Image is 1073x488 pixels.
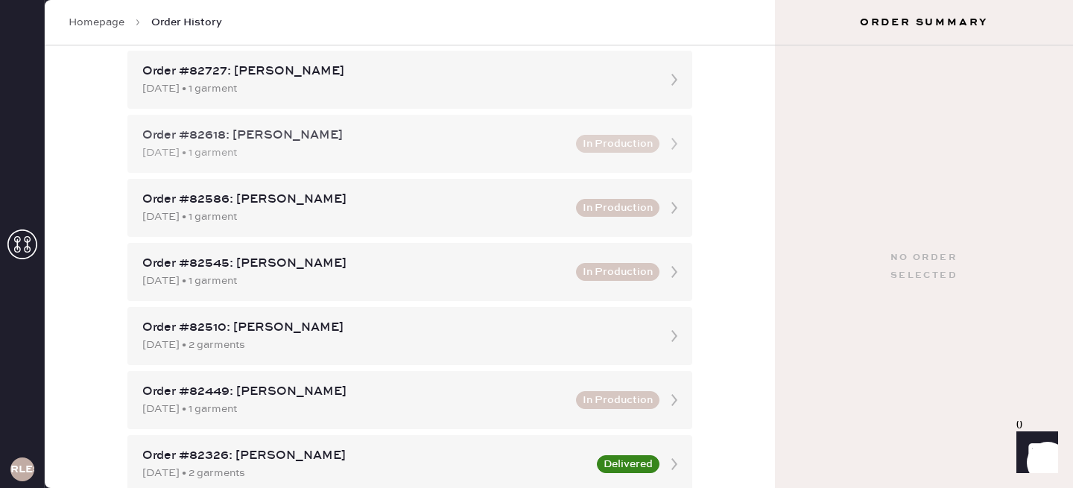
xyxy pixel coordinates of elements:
button: In Production [576,199,659,217]
div: Order #82586: [PERSON_NAME] [142,191,567,209]
span: Order History [151,15,222,30]
h3: RLESA [10,464,34,475]
div: [DATE] • 1 garment [142,209,567,225]
div: Order #82326: [PERSON_NAME] [142,447,588,465]
div: [DATE] • 1 garment [142,401,567,417]
div: [DATE] • 1 garment [142,80,651,97]
div: No order selected [890,249,958,285]
button: In Production [576,135,659,153]
div: Order #82727: [PERSON_NAME] [142,63,651,80]
button: Delivered [597,455,659,473]
div: [DATE] • 2 garments [142,465,588,481]
div: Order #82510: [PERSON_NAME] [142,319,651,337]
div: Order #82618: [PERSON_NAME] [142,127,567,145]
iframe: Front Chat [1002,421,1066,485]
div: Order #82545: [PERSON_NAME] [142,255,567,273]
h3: Order Summary [775,15,1073,30]
div: [DATE] • 1 garment [142,273,567,289]
button: In Production [576,391,659,409]
div: [DATE] • 2 garments [142,337,651,353]
div: [DATE] • 1 garment [142,145,567,161]
div: Order #82449: [PERSON_NAME] [142,383,567,401]
button: In Production [576,263,659,281]
a: Homepage [69,15,124,30]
